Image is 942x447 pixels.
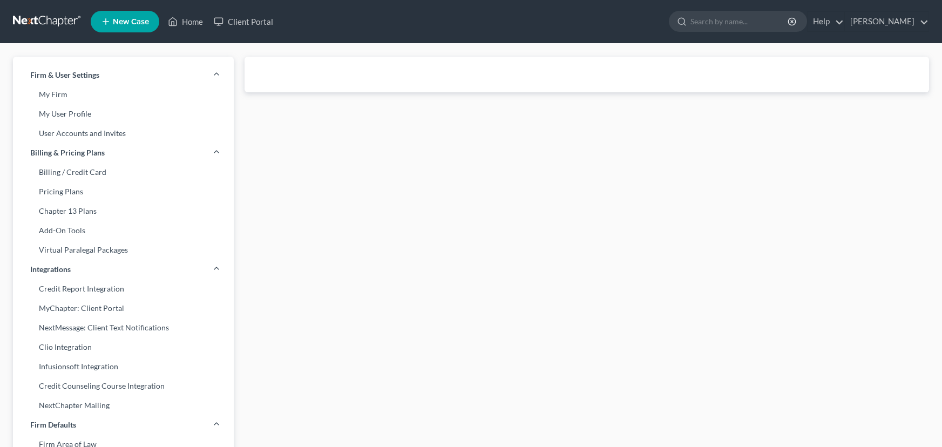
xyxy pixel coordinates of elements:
[208,12,279,31] a: Client Portal
[13,104,234,124] a: My User Profile
[13,65,234,85] a: Firm & User Settings
[30,419,76,430] span: Firm Defaults
[13,143,234,162] a: Billing & Pricing Plans
[13,299,234,318] a: MyChapter: Client Portal
[30,147,105,158] span: Billing & Pricing Plans
[13,240,234,260] a: Virtual Paralegal Packages
[162,12,208,31] a: Home
[13,415,234,435] a: Firm Defaults
[845,12,929,31] a: [PERSON_NAME]
[13,162,234,182] a: Billing / Credit Card
[30,70,99,80] span: Firm & User Settings
[808,12,844,31] a: Help
[13,318,234,337] a: NextMessage: Client Text Notifications
[13,182,234,201] a: Pricing Plans
[13,376,234,396] a: Credit Counseling Course Integration
[13,279,234,299] a: Credit Report Integration
[30,264,71,275] span: Integrations
[13,201,234,221] a: Chapter 13 Plans
[113,18,149,26] span: New Case
[13,85,234,104] a: My Firm
[13,124,234,143] a: User Accounts and Invites
[13,337,234,357] a: Clio Integration
[13,221,234,240] a: Add-On Tools
[690,11,789,31] input: Search by name...
[13,260,234,279] a: Integrations
[13,396,234,415] a: NextChapter Mailing
[13,357,234,376] a: Infusionsoft Integration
